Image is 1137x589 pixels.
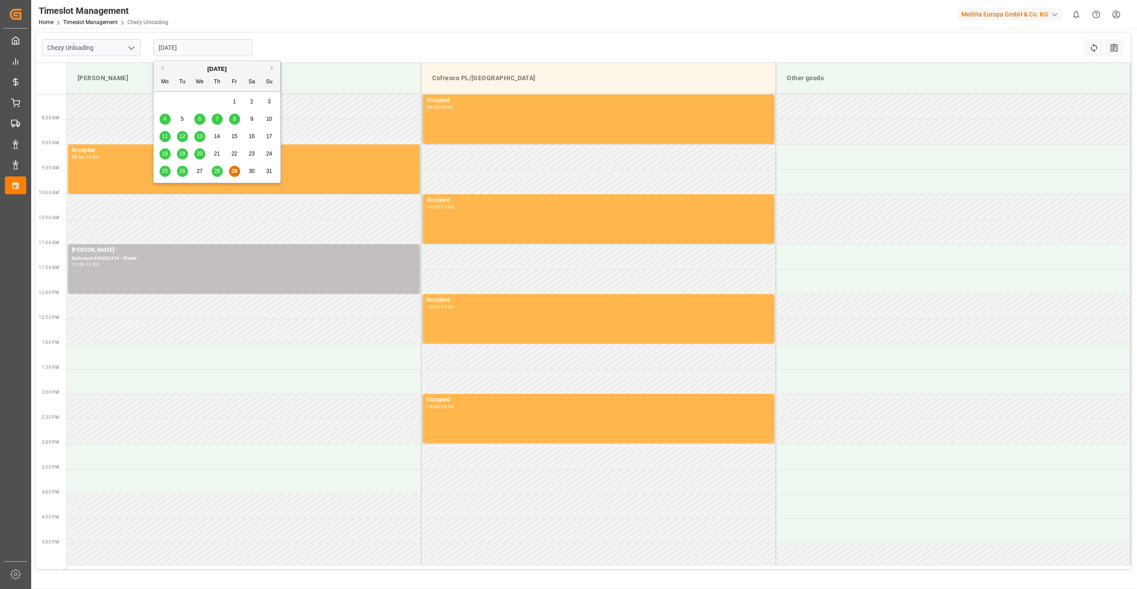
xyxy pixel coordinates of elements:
span: 3:30 PM [42,465,59,470]
div: Fr [229,77,240,88]
span: 19 [179,151,185,157]
div: - [439,205,441,209]
div: Choose Tuesday, August 12th, 2025 [177,131,188,142]
div: - [85,155,86,159]
span: 11:30 AM [39,265,59,270]
div: Choose Thursday, August 7th, 2025 [212,114,223,125]
span: 8:30 AM [42,115,59,120]
div: [PERSON_NAME] [74,70,414,86]
span: 5:00 PM [42,540,59,544]
div: Choose Saturday, August 9th, 2025 [246,114,258,125]
button: open menu [124,41,138,55]
div: Choose Sunday, August 10th, 2025 [264,114,275,125]
span: 10 [266,116,272,122]
div: [PERSON_NAME] - [72,246,416,255]
button: Help Center [1086,4,1106,25]
span: 18 [162,151,168,157]
div: Choose Sunday, August 24th, 2025 [264,148,275,160]
a: Home [39,19,53,25]
span: 11:00 AM [39,240,59,245]
div: Choose Monday, August 18th, 2025 [160,148,171,160]
span: 9 [250,116,254,122]
span: 10:00 AM [39,190,59,195]
span: 7 [216,116,219,122]
span: 17 [266,133,272,139]
span: 1:30 PM [42,365,59,370]
div: Choose Tuesday, August 26th, 2025 [177,166,188,177]
div: Melitta Europa GmbH & Co. KG [958,8,1063,21]
div: Choose Friday, August 15th, 2025 [229,131,240,142]
div: Choose Thursday, August 21st, 2025 [212,148,223,160]
div: 11:00 [441,205,454,209]
span: 1 [233,98,236,105]
div: 13:00 [441,305,454,309]
span: 14 [214,133,220,139]
button: Previous Month [158,65,164,71]
div: Choose Tuesday, August 5th, 2025 [177,114,188,125]
span: 22 [231,151,237,157]
div: Occupied [426,396,771,405]
div: 14:00 [426,405,439,409]
div: Choose Friday, August 29th, 2025 [229,166,240,177]
span: 6 [198,116,201,122]
div: Timeslot Management [39,4,168,17]
span: 23 [249,151,254,157]
span: 13 [196,133,202,139]
div: Tu [177,77,188,88]
div: Choose Thursday, August 14th, 2025 [212,131,223,142]
div: Choose Sunday, August 3rd, 2025 [264,96,275,107]
div: - [85,262,86,266]
span: 29 [231,168,237,174]
div: - [439,305,441,309]
span: 15 [231,133,237,139]
div: Choose Monday, August 11th, 2025 [160,131,171,142]
div: 09:00 [441,105,454,109]
span: 2:30 PM [42,415,59,420]
div: Choose Monday, August 4th, 2025 [160,114,171,125]
div: 08:00 [426,105,439,109]
span: 4:30 PM [42,515,59,519]
div: Cofresco PL/[GEOGRAPHIC_DATA] [429,70,769,86]
span: 1:00 PM [42,340,59,345]
span: 30 [249,168,254,174]
span: 20 [196,151,202,157]
div: Choose Sunday, August 17th, 2025 [264,131,275,142]
span: 5 [181,116,184,122]
button: Next Month [271,65,276,71]
span: 10:30 AM [39,215,59,220]
div: Occupied [426,196,771,205]
span: 16 [249,133,254,139]
div: [DATE] [154,65,280,74]
span: 24 [266,151,272,157]
div: - [439,405,441,409]
div: Choose Wednesday, August 20th, 2025 [194,148,205,160]
div: Choose Friday, August 1st, 2025 [229,96,240,107]
div: Choose Saturday, August 30th, 2025 [246,166,258,177]
span: 2:00 PM [42,390,59,395]
div: Choose Sunday, August 31st, 2025 [264,166,275,177]
span: 9:00 AM [42,140,59,145]
div: Choose Thursday, August 28th, 2025 [212,166,223,177]
div: Th [212,77,223,88]
span: 4:00 PM [42,490,59,495]
div: Choose Saturday, August 23rd, 2025 [246,148,258,160]
span: 26 [179,168,185,174]
span: 3 [268,98,271,105]
span: 28 [214,168,220,174]
div: Choose Monday, August 25th, 2025 [160,166,171,177]
div: 10:00 [86,155,99,159]
div: Occupied [426,296,771,305]
div: month 2025-08 [156,93,278,180]
input: Type to search/select [42,39,141,56]
span: 21 [214,151,220,157]
div: Choose Wednesday, August 13th, 2025 [194,131,205,142]
div: Choose Wednesday, August 6th, 2025 [194,114,205,125]
span: 27 [196,168,202,174]
a: Timeslot Management [63,19,118,25]
div: Choose Tuesday, August 19th, 2025 [177,148,188,160]
span: 11 [162,133,168,139]
div: 10:00 [426,205,439,209]
div: Sa [246,77,258,88]
button: show 0 new notifications [1066,4,1086,25]
span: 4 [164,116,167,122]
